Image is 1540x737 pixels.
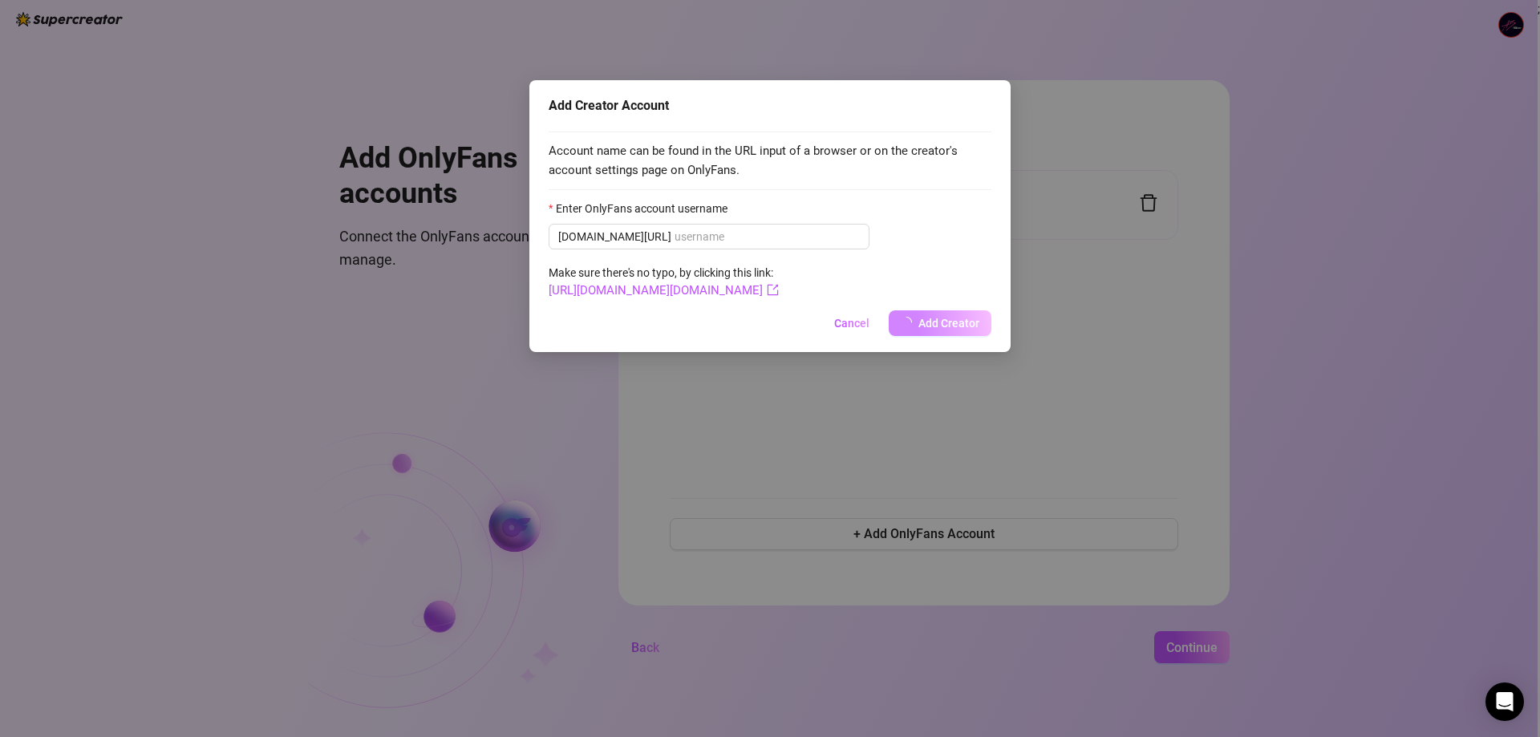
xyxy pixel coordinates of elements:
label: Enter OnlyFans account username [549,200,738,217]
input: Enter OnlyFans account username [675,228,860,245]
span: Account name can be found in the URL input of a browser or on the creator's account settings page... [549,142,991,180]
span: [DOMAIN_NAME][URL] [558,228,671,245]
button: Cancel [821,310,882,336]
button: Add Creator [889,310,991,336]
span: Add Creator [918,317,979,330]
div: Open Intercom Messenger [1485,682,1524,721]
span: loading [898,315,914,331]
span: export [767,284,779,296]
span: Make sure there's no typo, by clicking this link: [549,266,779,297]
a: [URL][DOMAIN_NAME][DOMAIN_NAME]export [549,283,779,298]
div: Add Creator Account [549,96,991,115]
span: Cancel [834,317,869,330]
